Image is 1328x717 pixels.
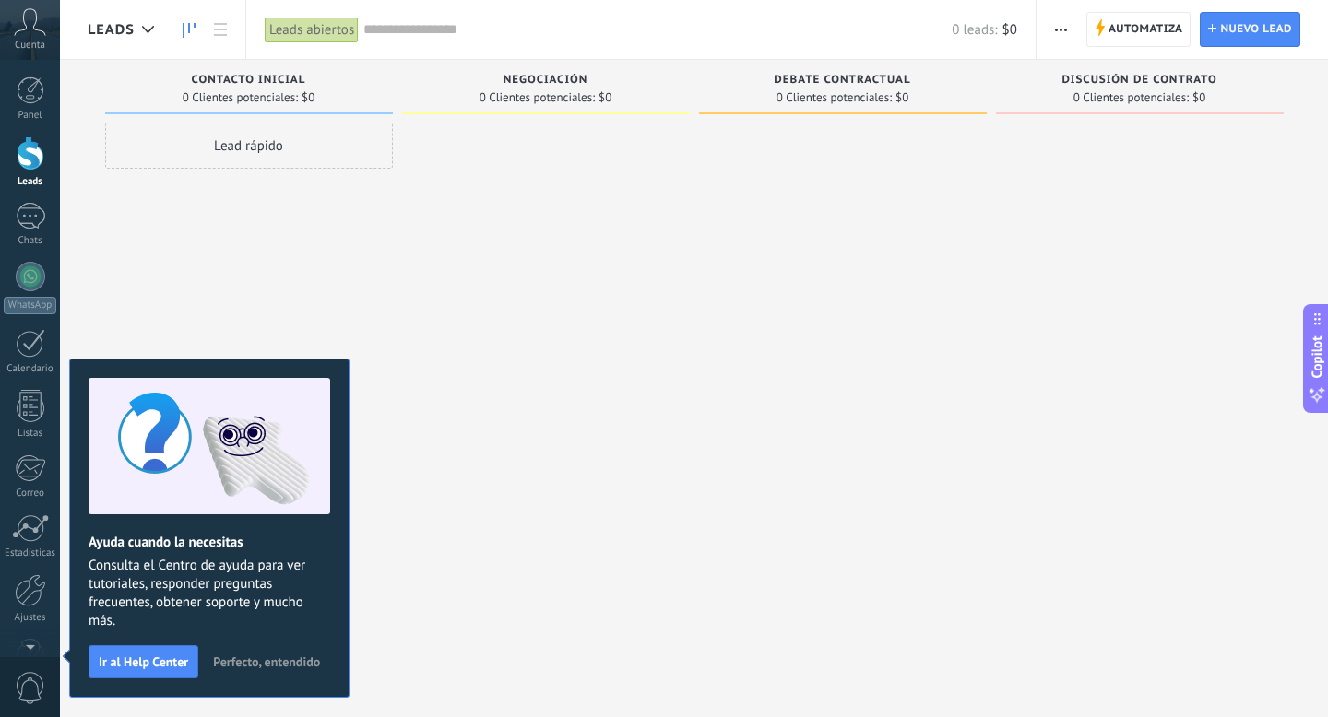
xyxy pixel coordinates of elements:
span: Nuevo lead [1220,13,1292,46]
span: Copilot [1308,336,1326,379]
button: Perfecto, entendido [205,648,328,676]
span: $0 [895,92,908,103]
div: Calendario [4,363,57,375]
div: Contacto inicial [114,74,384,89]
div: Listas [4,428,57,440]
h2: Ayuda cuando la necesitas [89,534,330,551]
div: Debate contractual [708,74,978,89]
div: WhatsApp [4,297,56,314]
a: Leads [173,12,205,48]
a: Nuevo lead [1200,12,1300,47]
div: Discusión de contrato [1005,74,1275,89]
span: Automatiza [1109,13,1183,46]
span: 0 Clientes potenciales: [480,92,595,103]
div: Leads abiertos [265,17,359,43]
span: 0 Clientes potenciales: [1073,92,1189,103]
span: 0 Clientes potenciales: [777,92,892,103]
div: Leads [4,176,57,188]
button: Más [1048,12,1074,47]
span: Leads [88,21,135,39]
span: 0 leads: [952,21,997,39]
div: Ajustes [4,612,57,624]
span: $0 [599,92,611,103]
div: Negociación [411,74,681,89]
span: Debate contractual [774,74,910,87]
div: Estadísticas [4,547,57,559]
span: Ir al Help Center [99,655,188,668]
span: $0 [302,92,314,103]
div: Correo [4,488,57,500]
span: $0 [1192,92,1205,103]
span: Contacto inicial [192,74,306,87]
a: Automatiza [1086,12,1192,47]
span: Negociación [504,74,588,87]
span: 0 Clientes potenciales: [183,92,298,103]
span: $0 [1002,21,1017,39]
div: Chats [4,235,57,247]
span: Perfecto, entendido [213,655,320,668]
span: Discusión de contrato [1061,74,1216,87]
div: Lead rápido [105,123,393,169]
div: Panel [4,110,57,122]
span: Cuenta [15,40,45,52]
span: Consulta el Centro de ayuda para ver tutoriales, responder preguntas frecuentes, obtener soporte ... [89,557,330,630]
button: Ir al Help Center [89,645,198,678]
a: Lista [205,12,236,48]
